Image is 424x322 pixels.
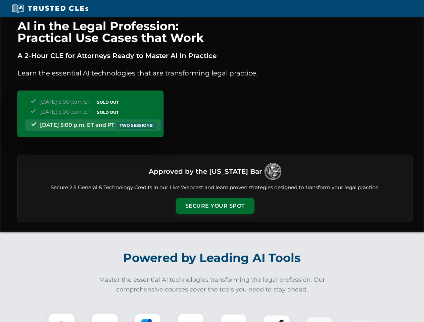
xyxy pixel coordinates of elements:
span: [DATE] 5:00 p.m. ET [39,99,91,105]
span: [DATE] 5:00 p.m. ET [39,109,91,115]
h1: AI in the Legal Profession: Practical Use Cases that Work [17,20,413,44]
img: Trusted CLEs [10,3,90,13]
h3: Approved by the [US_STATE] Bar [149,165,262,177]
p: A 2-Hour CLE for Attorneys Ready to Master AI in Practice [17,50,413,61]
span: SOLD OUT [95,99,121,106]
img: Logo [265,163,281,180]
button: Secure Your Spot [176,198,254,214]
h2: Powered by Leading AI Tools [26,246,398,270]
span: SOLD OUT [95,109,121,116]
p: Master the essential AI technologies transforming the legal profession. Our comprehensive courses... [95,275,330,294]
p: Secure 2.5 General & Technology Credits in our Live Webcast and learn proven strategies designed ... [26,184,405,192]
p: Learn the essential AI technologies that are transforming legal practice. [17,68,413,78]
